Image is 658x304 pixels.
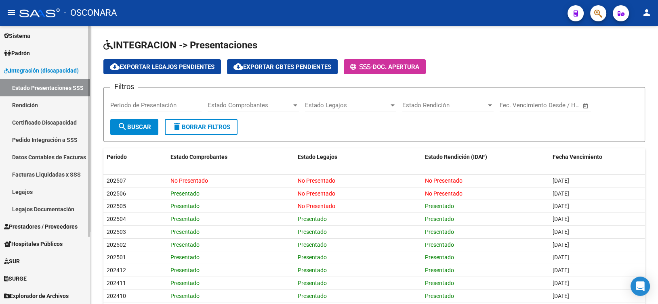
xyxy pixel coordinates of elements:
mat-icon: cloud_download [233,62,243,71]
span: 202507 [107,177,126,184]
span: Presentado [425,203,454,209]
span: Presentado [170,280,200,286]
span: Presentado [170,190,200,197]
span: Estado Legajos [298,154,337,160]
datatable-header-cell: Estado Legajos [294,148,422,166]
span: Estado Comprobantes [208,102,292,109]
span: - [350,63,373,71]
span: Presentado [170,216,200,222]
span: Estado Rendición (IDAF) [425,154,487,160]
span: Presentado [170,254,200,260]
span: 202503 [107,229,126,235]
mat-icon: menu [6,8,16,17]
span: [DATE] [552,242,569,248]
span: Explorador de Archivos [4,292,69,300]
span: Buscar [118,123,151,131]
span: Presentado [170,203,200,209]
span: 202504 [107,216,126,222]
datatable-header-cell: Periodo [103,148,167,166]
span: - OSCONARA [64,4,117,22]
span: [DATE] [552,293,569,299]
span: 202502 [107,242,126,248]
span: Sistema [4,31,30,40]
span: Doc. Apertura [373,63,419,71]
span: Presentado [170,229,200,235]
span: 202505 [107,203,126,209]
span: [DATE] [552,216,569,222]
button: Borrar Filtros [165,119,238,135]
span: [DATE] [552,267,569,273]
span: Borrar Filtros [172,123,230,131]
span: [DATE] [552,229,569,235]
span: Presentado [425,242,454,248]
button: Exportar Legajos Pendientes [103,59,221,74]
mat-icon: person [642,8,652,17]
span: 202411 [107,280,126,286]
span: No Presentado [425,177,462,184]
datatable-header-cell: Estado Rendición (IDAF) [422,148,549,166]
button: Exportar Cbtes Pendientes [227,59,338,74]
datatable-header-cell: Estado Comprobantes [167,148,294,166]
span: 202410 [107,293,126,299]
datatable-header-cell: Fecha Vencimiento [549,148,644,166]
span: Prestadores / Proveedores [4,222,78,231]
mat-icon: delete [172,122,182,131]
mat-icon: cloud_download [110,62,120,71]
mat-icon: search [118,122,127,131]
span: Estado Comprobantes [170,154,227,160]
button: Open calendar [581,101,591,110]
button: Buscar [110,119,158,135]
h3: Filtros [110,81,138,92]
span: Presentado [298,229,327,235]
span: INTEGRACION -> Presentaciones [103,40,257,51]
span: Presentado [298,280,327,286]
input: Fecha fin [540,102,579,109]
span: Presentado [170,242,200,248]
span: Exportar Legajos Pendientes [110,63,214,71]
span: Presentado [425,267,454,273]
button: -Doc. Apertura [344,59,426,74]
span: Presentado [298,293,327,299]
span: [DATE] [552,280,569,286]
span: Integración (discapacidad) [4,66,79,75]
span: [DATE] [552,203,569,209]
span: Hospitales Públicos [4,239,63,248]
span: 202501 [107,254,126,260]
div: Open Intercom Messenger [631,277,650,296]
span: No Presentado [425,190,462,197]
span: SURGE [4,274,27,283]
span: SUR [4,257,20,266]
span: Exportar Cbtes Pendientes [233,63,331,71]
span: Padrón [4,49,30,58]
span: 202506 [107,190,126,197]
span: Presentado [170,293,200,299]
span: [DATE] [552,254,569,260]
span: No Presentado [298,203,335,209]
span: Presentado [298,267,327,273]
span: Presentado [170,267,200,273]
span: Presentado [298,216,327,222]
span: Presentado [425,280,454,286]
span: No Presentado [298,177,335,184]
input: Fecha inicio [500,102,532,109]
span: Fecha Vencimiento [552,154,602,160]
span: Presentado [298,242,327,248]
span: Presentado [425,216,454,222]
span: Periodo [107,154,127,160]
span: No Presentado [170,177,208,184]
span: No Presentado [298,190,335,197]
span: Presentado [425,254,454,260]
span: Estado Rendición [402,102,486,109]
span: Presentado [425,293,454,299]
span: Estado Legajos [305,102,389,109]
span: [DATE] [552,177,569,184]
span: [DATE] [552,190,569,197]
span: 202412 [107,267,126,273]
span: Presentado [425,229,454,235]
span: Presentado [298,254,327,260]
